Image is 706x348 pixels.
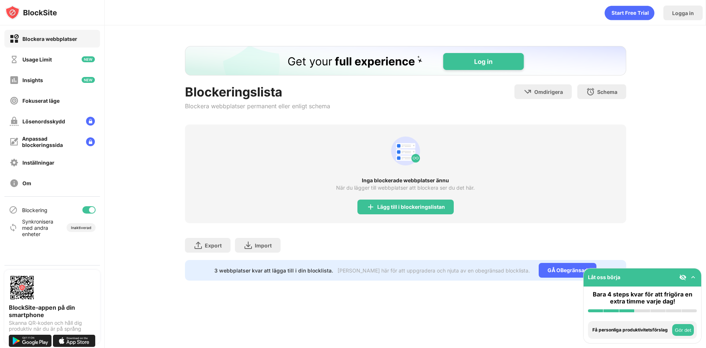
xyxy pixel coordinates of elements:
div: Logga in [672,10,694,16]
img: eye-not-visible.svg [679,274,687,281]
div: Lösenordsskydd [22,118,65,124]
div: Import [255,242,272,249]
div: 3 webbplatser kvar att lägga till i din blocklista. [214,267,333,274]
div: Schema [597,89,617,95]
img: omni-setup-toggle.svg [689,274,697,281]
div: Om [22,180,31,186]
div: Få personliga produktivitetsförslag [592,327,670,333]
div: Lägg till i blockeringslistan [377,204,445,210]
img: password-protection-off.svg [10,117,19,126]
button: Gör det [672,324,694,336]
div: Fokuserat läge [22,98,60,104]
div: animation [388,133,423,169]
img: lock-menu.svg [86,137,95,146]
div: Omdirigera [534,89,563,95]
div: Skanna QR-koden och håll dig produktiv när du är på språng [9,320,96,332]
img: settings-off.svg [10,158,19,167]
img: new-icon.svg [82,56,95,62]
img: sync-icon.svg [9,223,18,232]
img: block-on.svg [10,34,19,43]
div: Inga blockerade webbplatser ännu [185,177,626,183]
img: insights-off.svg [10,75,19,85]
img: download-on-the-app-store.svg [53,335,96,347]
div: Usage Limit [22,56,52,63]
div: Inaktiverad [71,225,91,230]
div: Insights [22,77,43,83]
img: focus-off.svg [10,96,19,105]
img: new-icon.svg [82,77,95,83]
img: customize-block-page-off.svg [10,137,18,146]
div: Låt oss börja [588,274,620,280]
img: blocking-icon.svg [9,205,18,214]
img: x-button.svg [614,267,620,273]
div: Anpassad blockeringssida [22,136,80,148]
div: Bara 4 steps kvar för att frigöra en extra timme varje dag! [588,291,697,305]
img: about-off.svg [10,179,19,188]
div: BlockSite-appen på din smartphone [9,304,96,319]
div: Inställningar [22,159,54,166]
img: time-usage-off.svg [10,55,19,64]
div: Blockeringslista [185,84,330,99]
iframe: Banner [185,46,626,75]
div: Blockera webbplatser permanent eller enligt schema [185,102,330,110]
div: [PERSON_NAME] här för att uppgradera och njuta av en obegränsad blocklista. [338,267,530,274]
div: Blockering [22,207,47,213]
div: animation [605,6,655,20]
div: När du lägger till webbplatser att blockera ser du det här. [336,185,475,191]
div: GÅ OBegränsad [539,263,596,278]
img: lock-menu.svg [86,117,95,126]
img: options-page-qr-code.png [9,274,35,301]
img: logo-blocksite.svg [5,5,57,20]
div: Blockera webbplatser [22,36,77,42]
div: Export [205,242,222,249]
img: get-it-on-google-play.svg [9,335,51,347]
div: Synkronisera med andra enheter [22,218,60,237]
